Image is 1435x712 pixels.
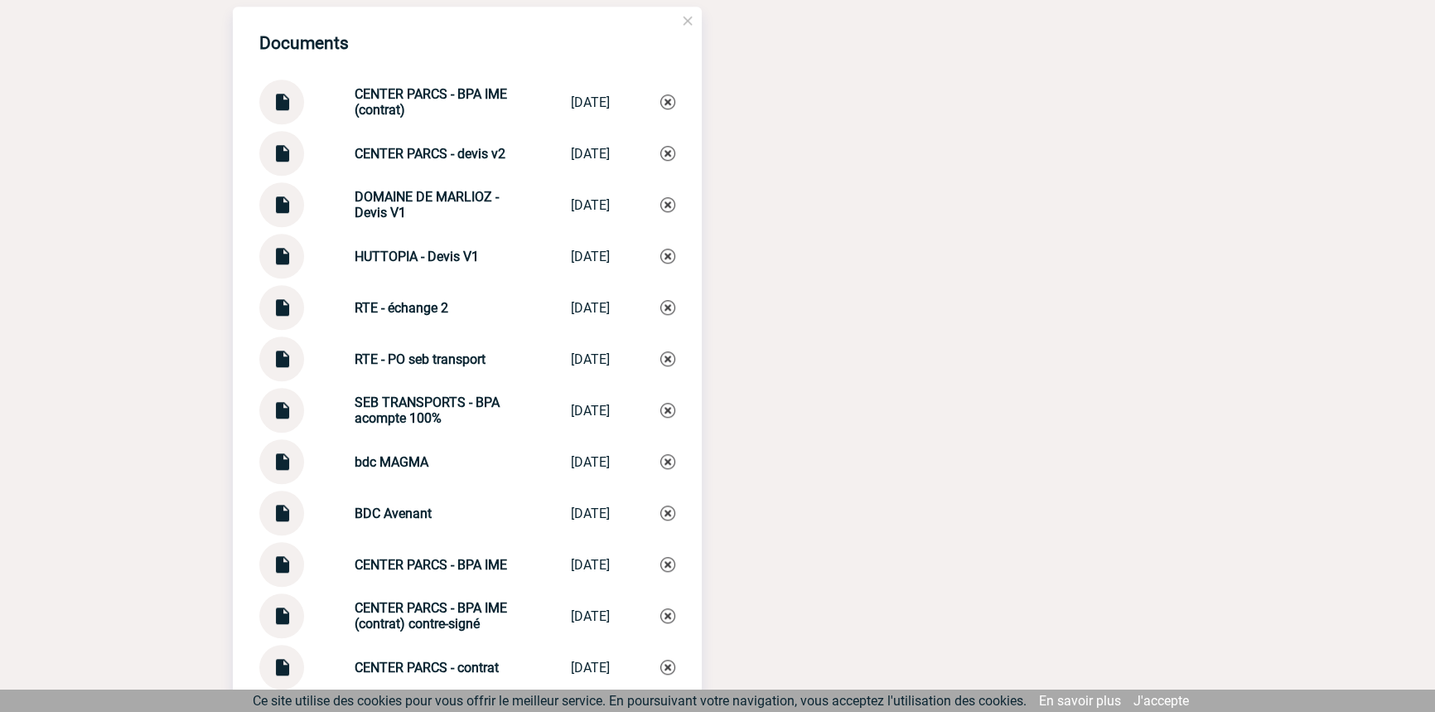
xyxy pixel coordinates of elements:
[660,300,675,315] img: Supprimer
[1039,693,1121,709] a: En savoir plus
[660,608,675,623] img: Supprimer
[680,13,695,28] img: close.png
[660,403,675,418] img: Supprimer
[355,454,428,470] strong: bdc MAGMA
[660,146,675,161] img: Supprimer
[571,454,610,470] div: [DATE]
[571,557,610,573] div: [DATE]
[355,189,499,220] strong: DOMAINE DE MARLIOZ - Devis V1
[571,197,610,213] div: [DATE]
[571,300,610,316] div: [DATE]
[571,146,610,162] div: [DATE]
[355,395,500,426] strong: SEB TRANSPORTS - BPA acompte 100%
[355,86,507,118] strong: CENTER PARCS - BPA IME (contrat)
[571,351,610,367] div: [DATE]
[660,197,675,212] img: Supprimer
[355,146,505,162] strong: CENTER PARCS - devis v2
[355,600,507,632] strong: CENTER PARCS - BPA IME (contrat) contre-signé
[660,506,675,521] img: Supprimer
[660,557,675,572] img: Supprimer
[253,693,1027,709] span: Ce site utilise des cookies pour vous offrir le meilleur service. En poursuivant votre navigation...
[571,249,610,264] div: [DATE]
[660,660,675,675] img: Supprimer
[355,351,486,367] strong: RTE - PO seb transport
[571,608,610,624] div: [DATE]
[355,249,479,264] strong: HUTTOPIA - Devis V1
[571,506,610,521] div: [DATE]
[571,94,610,110] div: [DATE]
[571,660,610,676] div: [DATE]
[660,249,675,264] img: Supprimer
[660,94,675,109] img: Supprimer
[355,506,432,521] strong: BDC Avenant
[660,454,675,469] img: Supprimer
[355,300,448,316] strong: RTE - échange 2
[660,351,675,366] img: Supprimer
[355,660,499,676] strong: CENTER PARCS - contrat
[1133,693,1189,709] a: J'accepte
[355,557,507,573] strong: CENTER PARCS - BPA IME
[259,33,349,53] h4: Documents
[571,403,610,419] div: [DATE]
